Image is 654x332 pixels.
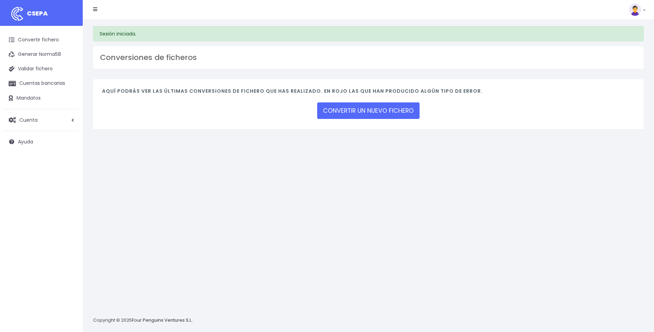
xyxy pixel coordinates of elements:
a: Mandatos [3,91,79,105]
h4: Aquí podrás ver las últimas conversiones de fichero que has realizado. En rojo las que han produc... [102,88,635,98]
span: CSEPA [27,9,48,18]
img: logo [9,5,26,22]
h3: Conversiones de ficheros [100,53,637,62]
a: Ayuda [3,134,79,149]
div: Sesión iniciada. [93,26,644,41]
a: CONVERTIR UN NUEVO FICHERO [317,102,420,119]
a: Validar fichero [3,62,79,76]
a: Convertir fichero [3,33,79,47]
a: Generar Norma58 [3,47,79,62]
span: Cuenta [19,116,38,123]
span: Ayuda [18,138,33,145]
a: Cuenta [3,113,79,127]
a: Cuentas bancarias [3,76,79,91]
img: profile [629,3,641,16]
p: Copyright © 2025 . [93,317,193,324]
a: Four Penguins Ventures S.L. [132,317,192,323]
